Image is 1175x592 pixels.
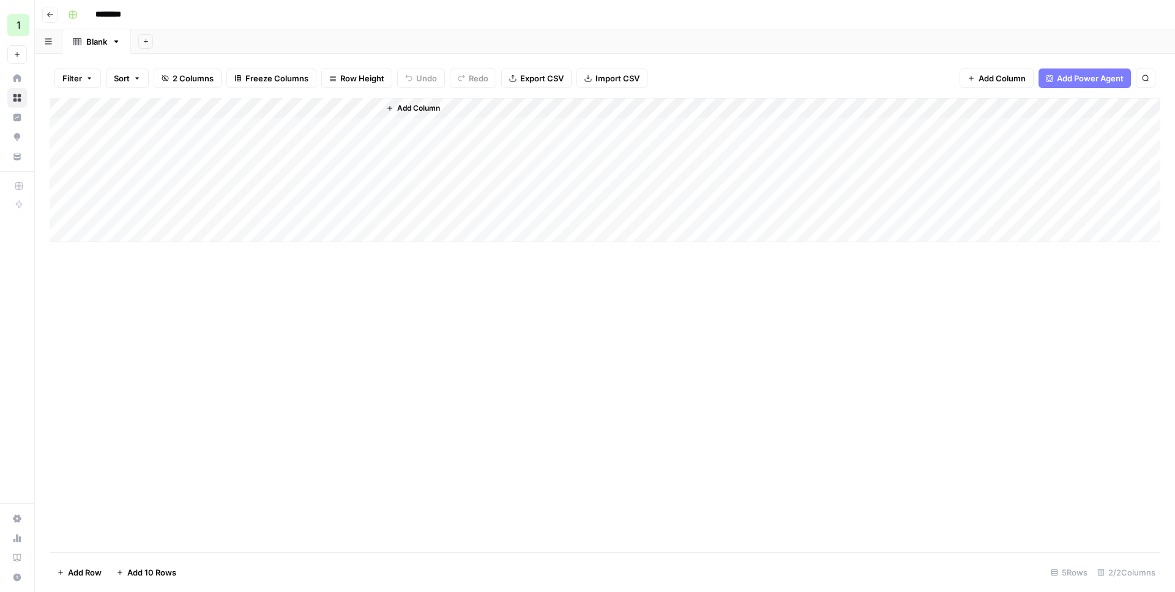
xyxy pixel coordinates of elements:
button: Sort [106,68,149,88]
span: Add Column [979,72,1026,84]
button: Freeze Columns [226,68,316,88]
button: 2 Columns [154,68,222,88]
div: Blank [86,35,107,48]
a: Your Data [7,147,27,166]
button: Add Power Agent [1039,68,1131,88]
a: Insights [7,108,27,127]
span: Add Row [68,566,102,579]
button: Add Column [960,68,1034,88]
span: Filter [62,72,82,84]
span: Export CSV [520,72,564,84]
span: 1 [17,18,21,32]
a: Browse [7,88,27,108]
button: Add Row [50,563,109,582]
button: Export CSV [501,68,572,88]
button: Undo [397,68,445,88]
div: 2/2 Columns [1092,563,1160,582]
span: Sort [114,72,130,84]
a: Blank [62,29,131,54]
a: Opportunities [7,127,27,147]
button: Add Column [381,100,445,116]
button: Add 10 Rows [109,563,184,582]
span: Add Power Agent [1057,72,1124,84]
span: 2 Columns [173,72,214,84]
button: Workspace: 1ma [7,10,27,40]
a: Home [7,68,27,88]
span: Row Height [340,72,384,84]
button: Redo [450,68,496,88]
span: Freeze Columns [245,72,308,84]
span: Redo [469,72,488,84]
button: Row Height [321,68,392,88]
button: Help + Support [7,568,27,587]
div: 5 Rows [1046,563,1092,582]
button: Filter [54,68,101,88]
a: Learning Hub [7,548,27,568]
span: Import CSV [595,72,640,84]
span: Add 10 Rows [127,566,176,579]
a: Usage [7,528,27,548]
span: Add Column [397,103,440,114]
span: Undo [416,72,437,84]
a: Settings [7,509,27,528]
button: Import CSV [576,68,647,88]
